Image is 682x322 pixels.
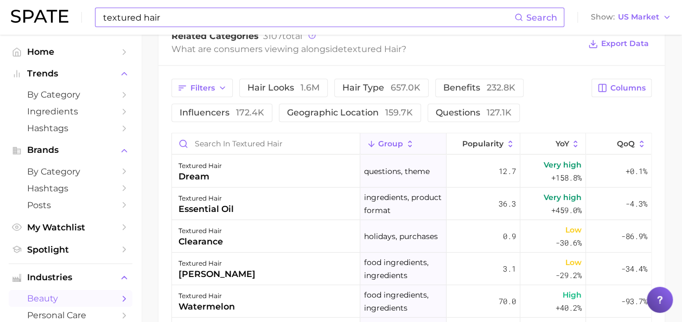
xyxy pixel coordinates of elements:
[360,133,447,154] button: group
[180,108,264,117] span: influencers
[179,224,223,237] div: textured hair
[9,120,132,137] a: Hashtags
[9,86,132,103] a: by Category
[565,256,582,269] span: Low
[9,142,132,158] button: Brands
[179,289,235,302] div: textured hair
[9,241,132,258] a: Spotlight
[179,170,222,183] div: dream
[436,108,512,117] span: questions
[236,107,264,118] span: 172.4k
[172,155,651,188] button: textured hairdreamquestions, theme12.7Very high+158.8%+0.1%
[9,269,132,286] button: Industries
[462,139,503,148] span: Popularity
[9,290,132,307] a: beauty
[9,197,132,214] a: Posts
[27,69,114,79] span: Trends
[556,269,582,282] span: -29.2%
[179,257,256,270] div: textured hair
[385,107,413,118] span: 159.7k
[179,235,223,248] div: clearance
[617,139,635,148] span: QoQ
[364,191,443,217] span: ingredients, product format
[171,42,580,56] div: What are consumers viewing alongside ?
[27,166,114,177] span: by Category
[9,66,132,82] button: Trends
[563,288,582,301] span: High
[179,203,234,216] div: essential oil
[621,262,647,275] span: -34.4%
[342,83,420,92] span: hair type
[565,223,582,236] span: Low
[499,295,516,308] span: 70.0
[601,39,649,48] span: Export Data
[9,219,132,236] a: My Watchlist
[556,236,582,249] span: -30.6%
[9,180,132,197] a: Hashtags
[526,12,557,23] span: Search
[27,200,114,210] span: Posts
[27,183,114,194] span: Hashtags
[11,10,68,23] img: SPATE
[9,103,132,120] a: Ingredients
[9,163,132,180] a: by Category
[503,262,516,275] span: 3.1
[544,158,582,171] span: Very high
[520,133,585,154] button: YoY
[9,43,132,60] a: Home
[171,31,259,41] span: Related Categories
[172,220,651,253] button: textured hairclearanceholidays, purchases0.9Low-30.6%-86.9%
[544,191,582,204] span: Very high
[27,273,114,282] span: Industries
[27,106,114,117] span: Ingredients
[591,79,652,97] button: Columns
[27,47,114,57] span: Home
[556,301,582,314] span: +40.2%
[172,133,360,154] input: Search in textured hair
[443,83,515,92] span: benefits
[487,107,512,118] span: 127.1k
[179,192,234,205] div: textured hair
[585,36,652,51] button: Export Data
[247,83,320,92] span: hair looks
[190,83,215,93] span: Filters
[555,139,569,148] span: YoY
[171,79,233,97] button: Filters
[172,188,651,220] button: textured hairessential oilingredients, product format36.3Very high+459.0%-4.3%
[610,83,646,93] span: Columns
[172,285,651,318] button: textured hairwatermelonfood ingredients, ingredients70.0High+40.2%-93.7%
[27,222,114,233] span: My Watchlist
[263,31,302,41] span: total
[27,244,114,255] span: Spotlight
[27,145,114,155] span: Brands
[591,14,615,20] span: Show
[364,256,443,282] span: food ingredients, ingredients
[378,139,403,148] span: group
[447,133,520,154] button: Popularity
[27,123,114,133] span: Hashtags
[621,230,647,243] span: -86.9%
[27,310,114,320] span: personal care
[499,197,516,210] span: 36.3
[179,268,256,281] div: [PERSON_NAME]
[102,8,514,27] input: Search here for a brand, industry, or ingredient
[179,159,222,172] div: textured hair
[287,108,413,117] span: geographic location
[364,165,430,178] span: questions, theme
[172,253,651,285] button: textured hair[PERSON_NAME]food ingredients, ingredients3.1Low-29.2%-34.4%
[364,288,443,314] span: food ingredients, ingredients
[588,10,674,24] button: ShowUS Market
[27,293,114,304] span: beauty
[551,204,582,217] span: +459.0%
[618,14,659,20] span: US Market
[179,300,235,313] div: watermelon
[503,230,516,243] span: 0.9
[301,82,320,93] span: 1.6m
[27,89,114,100] span: by Category
[343,44,401,54] span: textured hair
[364,230,438,243] span: holidays, purchases
[626,165,647,178] span: +0.1%
[551,171,582,184] span: +158.8%
[586,133,651,154] button: QoQ
[499,165,516,178] span: 12.7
